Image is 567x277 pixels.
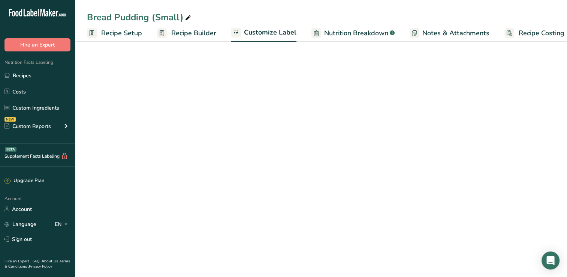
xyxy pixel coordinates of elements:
div: Custom Reports [4,122,51,130]
a: Recipe Builder [157,25,216,42]
a: About Us . [42,259,60,264]
a: Customize Label [231,24,296,42]
a: Notes & Attachments [410,25,489,42]
div: EN [55,220,70,229]
a: Hire an Expert . [4,259,31,264]
a: Recipe Setup [87,25,142,42]
span: Notes & Attachments [422,28,489,38]
span: Nutrition Breakdown [324,28,388,38]
span: Recipe Setup [101,28,142,38]
span: Customize Label [244,27,296,38]
span: Recipe Costing [519,28,564,38]
a: Privacy Policy [29,264,52,269]
div: BETA [5,147,16,152]
a: Recipe Costing [504,25,564,42]
a: Language [4,218,36,231]
div: NEW [4,117,16,122]
button: Hire an Expert [4,38,70,51]
span: Recipe Builder [171,28,216,38]
a: FAQ . [33,259,42,264]
a: Nutrition Breakdown [311,25,395,42]
div: Upgrade Plan [4,177,44,185]
div: Bread Pudding (Small) [87,11,193,24]
a: Terms & Conditions . [4,259,70,269]
div: Open Intercom Messenger [542,251,560,269]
